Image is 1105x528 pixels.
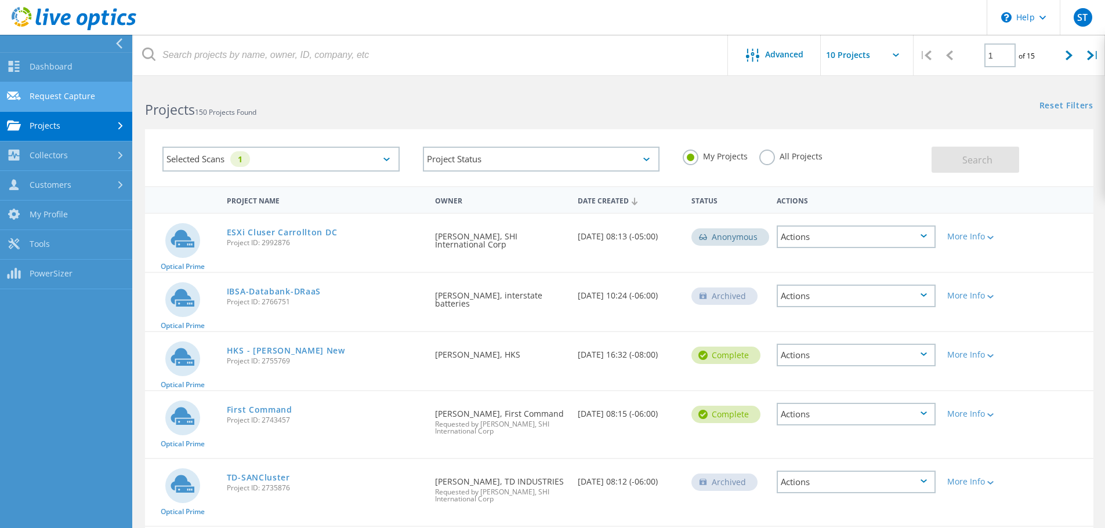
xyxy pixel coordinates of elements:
[686,189,771,210] div: Status
[227,358,424,365] span: Project ID: 2755769
[429,273,571,319] div: [PERSON_NAME], interstate batteries
[227,417,424,424] span: Project ID: 2743457
[691,228,769,246] div: Anonymous
[572,214,686,252] div: [DATE] 08:13 (-05:00)
[777,344,936,366] div: Actions
[691,287,758,305] div: Archived
[227,228,338,236] a: ESXi Cluser Carrollton DC
[691,406,760,423] div: Complete
[683,150,748,161] label: My Projects
[429,214,571,260] div: [PERSON_NAME], SHI International Corp
[914,35,937,76] div: |
[947,232,1012,241] div: More Info
[947,410,1012,418] div: More Info
[1019,51,1035,61] span: of 15
[429,332,571,370] div: [PERSON_NAME], HKS
[932,147,1019,173] button: Search
[777,403,936,425] div: Actions
[230,151,250,167] div: 1
[423,147,660,172] div: Project Status
[777,285,936,307] div: Actions
[227,298,424,305] span: Project ID: 2766751
[161,263,205,270] span: Optical Prime
[572,391,686,429] div: [DATE] 08:15 (-06:00)
[133,35,729,75] input: Search projects by name, owner, ID, company, etc
[947,292,1012,300] div: More Info
[227,239,424,246] span: Project ID: 2992876
[161,322,205,329] span: Optical Prime
[227,287,321,296] a: IBSA-Databank-DRaaS
[161,508,205,515] span: Optical Prime
[435,421,566,435] span: Requested by [PERSON_NAME], SHI International Corp
[1001,12,1012,23] svg: \n
[759,150,823,161] label: All Projects
[161,440,205,447] span: Optical Prime
[691,347,760,364] div: Complete
[145,100,195,119] b: Projects
[777,225,936,248] div: Actions
[572,189,686,211] div: Date Created
[572,273,686,311] div: [DATE] 10:24 (-06:00)
[227,406,292,414] a: First Command
[429,459,571,514] div: [PERSON_NAME], TD INDUSTRIES
[765,50,803,59] span: Advanced
[227,485,424,491] span: Project ID: 2735876
[429,189,571,210] div: Owner
[435,489,566,502] span: Requested by [PERSON_NAME], SHI International Corp
[227,474,290,482] a: TD-SANCluster
[162,147,400,172] div: Selected Scans
[221,189,430,210] div: Project Name
[691,474,758,491] div: Archived
[195,107,256,117] span: 150 Projects Found
[962,154,992,166] span: Search
[947,351,1012,359] div: More Info
[161,381,205,388] span: Optical Prime
[429,391,571,446] div: [PERSON_NAME], First Command
[1039,101,1093,111] a: Reset Filters
[947,478,1012,486] div: More Info
[227,347,345,355] a: HKS - [PERSON_NAME] New
[771,189,941,210] div: Actions
[777,471,936,493] div: Actions
[1081,35,1105,76] div: |
[1077,13,1088,22] span: ST
[572,332,686,370] div: [DATE] 16:32 (-08:00)
[12,24,136,32] a: Live Optics Dashboard
[572,459,686,497] div: [DATE] 08:12 (-06:00)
